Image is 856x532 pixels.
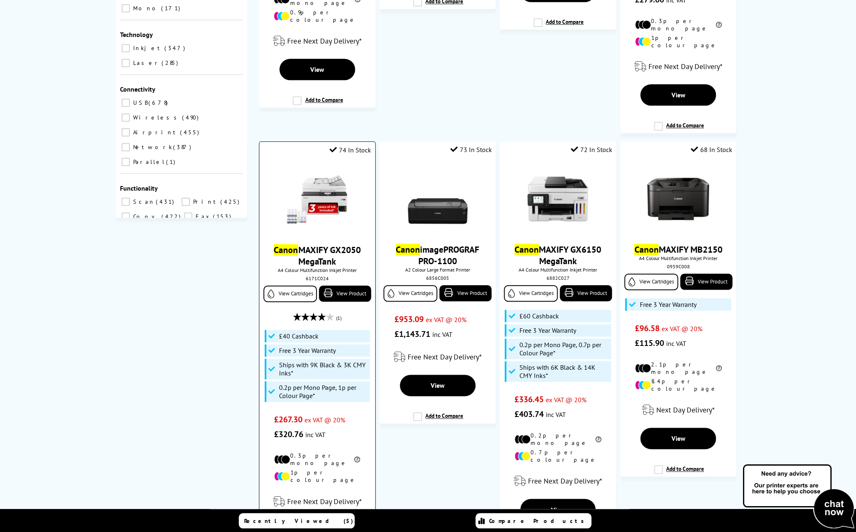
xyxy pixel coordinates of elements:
[180,129,201,136] span: 455
[310,65,324,74] span: View
[671,91,685,99] span: View
[265,275,369,281] div: 6171C024
[122,198,130,206] input: Scan 431
[293,96,343,112] label: Add to Compare
[305,416,345,424] span: ex VAT @ 20%
[515,409,544,419] span: £403.74
[319,286,371,302] a: View Product
[408,352,482,362] span: Free Next Day Delivery*
[635,378,722,392] li: 8.4p per colour page
[635,338,664,348] span: £115.90
[287,36,361,46] span: Free Next Day Delivery*
[634,244,658,255] mark: Canon
[122,128,130,136] input: Airprint 455
[519,341,609,357] span: 0.2p per Mono Page, 0.7p per Colour Page*
[515,449,601,463] li: 0.7p per colour page
[654,465,704,481] label: Add to Compare
[515,394,544,405] span: £336.45
[546,396,586,404] span: ex VAT @ 20%
[336,310,341,326] span: (1)
[515,244,601,267] a: CanonMAXIFY GX6150 MegaTank
[287,496,361,506] span: Free Next Day Delivery*
[515,244,539,255] mark: Canon
[120,30,153,39] span: Technology
[274,414,302,425] span: £267.30
[274,244,298,256] mark: Canon
[666,339,686,348] span: inc VAT
[432,330,452,339] span: inc VAT
[431,381,445,389] span: View
[279,361,368,377] span: Ships with 9K Black & 3K CMY Inks*
[191,198,219,205] span: Print
[439,285,491,301] a: View Product
[528,476,602,486] span: Free Next Day Delivery*
[279,59,355,80] a: View
[635,361,722,375] li: 2.1p per mono page
[383,345,491,368] div: modal_delivery
[394,314,423,325] span: £953.09
[671,434,685,442] span: View
[239,513,355,528] a: Recently Viewed (5)
[279,332,318,340] span: £40 Cashback
[274,9,360,23] li: 0.9p per colour page
[182,198,190,206] input: Print 425
[131,198,155,205] span: Scan
[286,168,348,230] img: canon-gx2050-front-with-ink-small.jpg
[274,469,360,484] li: 1p per colour page
[184,212,192,221] input: Fax 153
[120,184,158,192] span: Functionality
[519,326,576,334] span: Free 3 Year Warranty
[131,158,165,166] span: Parallel
[131,114,181,121] span: Wireless
[383,267,491,273] span: A2 Colour Large Format Printer
[504,470,612,493] div: modal_delivery
[635,323,660,334] span: £96.58
[122,44,130,52] input: Inkjet 347
[279,346,336,355] span: Free 3 Year Warranty
[662,325,702,333] span: ex VAT @ 20%
[263,490,371,513] div: modal_delivery
[131,143,172,151] span: Network
[394,329,430,339] span: £1,143.71
[263,286,317,302] a: View Cartridges
[274,429,303,440] span: £320.76
[122,59,130,67] input: Laser 285
[648,62,722,71] span: Free Next Day Delivery*
[213,213,233,220] span: 153
[635,34,722,49] li: 1p per colour page
[131,213,161,220] span: Copy
[570,145,612,154] div: 72 In Stock
[279,383,368,400] span: 0.2p per Mono Page, 1p per Colour Page*
[691,145,732,154] div: 68 In Stock
[131,129,179,136] span: Airprint
[656,405,715,415] span: Next Day Delivery*
[383,285,437,302] a: View Cartridges
[122,212,130,221] input: Copy 422
[624,274,678,290] a: View Cartridges
[131,99,148,106] span: USB
[680,274,732,290] a: View Product
[520,499,596,520] a: View
[504,285,558,302] a: View Cartridges
[639,300,696,309] span: Free 3 Year Warranty
[506,275,610,281] div: 6882C027
[640,84,716,106] a: View
[489,517,588,525] span: Compare Products
[515,432,601,447] li: 0.2p per mono page
[413,412,463,428] label: Add to Compare
[624,398,732,421] div: modal_delivery
[626,263,730,269] div: 0959C008
[396,244,479,267] a: CanonimagePROGRAF PRO-1100
[194,213,212,220] span: Fax
[519,363,609,380] span: Ships with 6K Black & 14K CMY Inks*
[385,275,489,281] div: 6856C005
[546,410,566,419] span: inc VAT
[122,158,130,166] input: Parallel 1
[551,505,565,514] span: View
[407,168,468,230] img: canon-pro-1100-front-small2.jpg
[647,168,709,230] img: Canon-MAXIFY-MB2155-Front-Small.jpg
[519,312,558,320] span: £60 Cashback
[425,316,466,324] span: ex VAT @ 20%
[504,267,612,273] span: A4 Colour Multifunction Inkjet Printer
[400,375,475,396] a: View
